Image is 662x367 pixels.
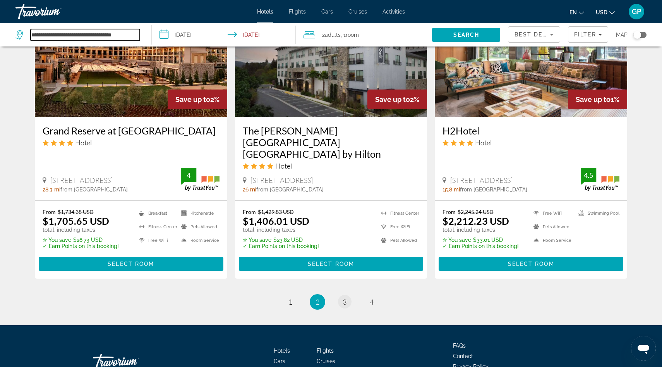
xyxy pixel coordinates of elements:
[43,125,220,136] a: Grand Reserve at [GEOGRAPHIC_DATA]
[296,23,432,47] button: Travelers: 2 adults, 0 children
[308,261,354,267] span: Select Room
[475,138,492,147] span: Hotel
[243,162,420,170] div: 4 star Hotel
[442,243,519,249] p: ✓ Earn Points on this booking!
[442,186,460,193] span: 15.8 mi
[530,222,575,232] li: Pets Allowed
[375,95,410,103] span: Save up to
[243,227,319,233] p: total, including taxes
[530,208,575,218] li: Free WiFi
[135,222,177,232] li: Fitness Center
[177,208,220,218] li: Kitchenette
[458,208,494,215] del: $2,245.24 USD
[75,138,92,147] span: Hotel
[175,95,210,103] span: Save up to
[274,358,285,364] a: Cars
[370,298,374,306] span: 4
[508,261,554,267] span: Select Room
[243,125,420,160] a: The [PERSON_NAME][GEOGRAPHIC_DATA] [GEOGRAPHIC_DATA] by Hilton
[442,125,619,136] a: H2Hotel
[256,186,324,193] span: from [GEOGRAPHIC_DATA]
[453,32,480,38] span: Search
[60,186,128,193] span: from [GEOGRAPHIC_DATA]
[530,236,575,245] li: Room Service
[377,208,419,218] li: Fitness Center
[439,258,623,267] a: Select Room
[450,176,513,184] span: [STREET_ADDRESS]
[616,29,628,40] span: Map
[58,208,94,215] del: $1,734.38 USD
[258,208,294,215] del: $1,429.83 USD
[152,23,296,47] button: Select check in and out date
[43,243,119,249] p: ✓ Earn Points on this booking!
[442,237,471,243] span: ✮ You save
[442,208,456,215] span: From
[289,9,306,15] a: Flights
[43,208,56,215] span: From
[515,30,554,39] mat-select: Sort by
[631,336,656,361] iframe: Button to launch messaging window
[432,28,500,42] button: Search
[316,298,319,306] span: 2
[177,222,220,232] li: Pets Allowed
[43,227,119,233] p: total, including taxes
[243,237,271,243] span: ✮ You save
[341,29,359,40] span: , 1
[348,9,367,15] span: Cruises
[243,186,256,193] span: 26 mi
[453,343,466,349] a: FAQs
[39,258,223,267] a: Select Room
[288,298,292,306] span: 1
[31,29,140,41] input: Search hotel destination
[442,215,509,227] ins: $2,212.23 USD
[575,208,619,218] li: Swimming Pool
[257,9,273,15] a: Hotels
[275,162,292,170] span: Hotel
[177,236,220,245] li: Room Service
[569,7,584,18] button: Change language
[243,237,319,243] p: $23.82 USD
[343,298,346,306] span: 3
[439,257,623,271] button: Select Room
[322,29,341,40] span: 2
[317,358,335,364] span: Cruises
[460,186,527,193] span: from [GEOGRAPHIC_DATA]
[15,2,93,22] a: Travorium
[574,31,596,38] span: Filter
[321,9,333,15] a: Cars
[35,294,627,310] nav: Pagination
[243,243,319,249] p: ✓ Earn Points on this booking!
[628,31,647,38] button: Toggle map
[239,258,424,267] a: Select Room
[317,348,334,354] a: Flights
[168,90,227,109] div: 2%
[43,138,220,147] div: 4 star Hotel
[596,7,615,18] button: Change currency
[239,257,424,271] button: Select Room
[568,90,627,109] div: 1%
[367,90,427,109] div: 2%
[515,31,555,38] span: Best Deals
[382,9,405,15] a: Activities
[250,176,313,184] span: [STREET_ADDRESS]
[596,9,607,16] span: USD
[442,138,619,147] div: 4 star Hotel
[243,215,309,227] ins: $1,406.01 USD
[181,171,196,180] div: 4
[181,168,220,191] img: TrustYou guest rating badge
[626,3,647,20] button: User Menu
[632,8,641,16] span: GP
[453,353,473,359] a: Contact
[43,186,60,193] span: 28.3 mi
